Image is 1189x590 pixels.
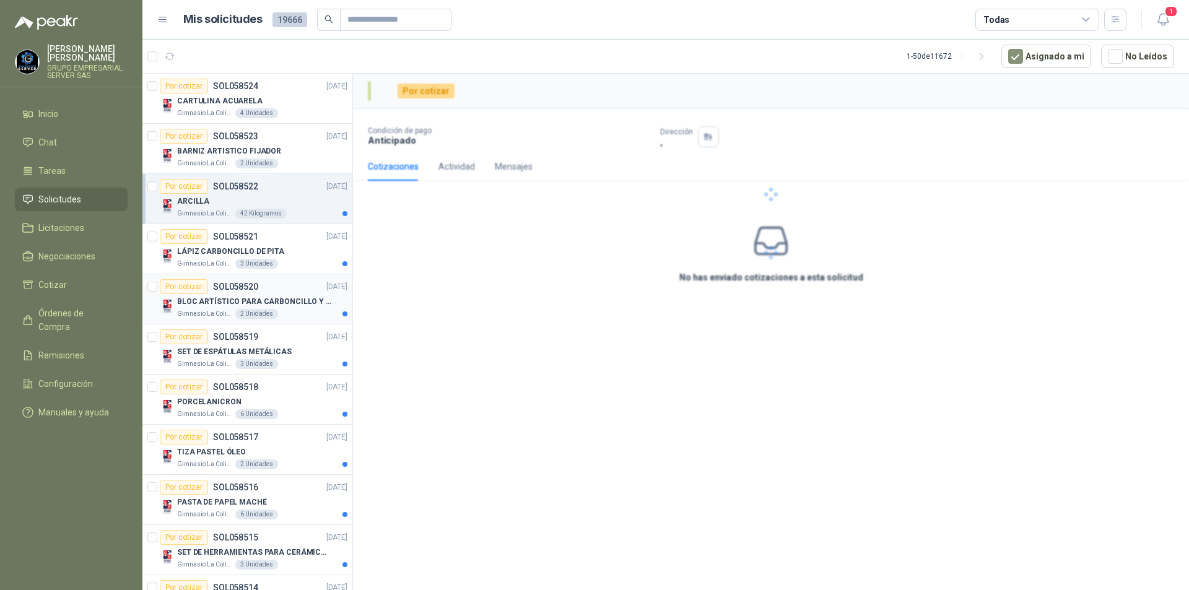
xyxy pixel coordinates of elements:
div: 2 Unidades [235,459,278,469]
div: 6 Unidades [235,409,278,419]
a: Por cotizarSOL058523[DATE] Company LogoBARNIZ ARTISTICO FIJADORGimnasio La Colina2 Unidades [142,124,352,174]
div: 3 Unidades [235,560,278,570]
p: SOL058524 [213,82,258,90]
a: Tareas [15,159,128,183]
span: 19666 [272,12,307,27]
p: BLOC ARTÍSTICO PARA CARBONCILLO Y PASTEL [177,296,331,308]
div: Por cotizar [160,179,208,194]
p: GRUPO EMPRESARIAL SERVER SAS [47,64,128,79]
span: Cotizar [38,278,67,292]
span: Configuración [38,377,93,391]
p: SOL058515 [213,533,258,542]
p: [DATE] [326,181,347,193]
span: search [324,15,333,24]
img: Company Logo [160,299,175,314]
p: Gimnasio La Colina [177,209,233,219]
p: TIZA PASTEL ÓLEO [177,446,246,458]
p: [DATE] [326,231,347,243]
span: Remisiones [38,349,84,362]
div: Por cotizar [160,480,208,495]
img: Company Logo [160,199,175,214]
a: Chat [15,131,128,154]
p: [DATE] [326,131,347,142]
div: 3 Unidades [235,359,278,369]
h1: Mis solicitudes [183,11,263,28]
a: Por cotizarSOL058521[DATE] Company LogoLÁPIZ CARBONCILLO DE PITAGimnasio La Colina3 Unidades [142,224,352,274]
p: LÁPIZ CARBONCILLO DE PITA [177,246,284,258]
div: 1 - 50 de 11672 [907,46,991,66]
span: Solicitudes [38,193,81,206]
img: Company Logo [15,50,39,74]
div: Por cotizar [160,380,208,394]
a: Licitaciones [15,216,128,240]
img: Company Logo [160,399,175,414]
p: PORCELANICRON [177,396,241,408]
a: Negociaciones [15,245,128,268]
a: Por cotizarSOL058524[DATE] Company LogoCARTULINA ACUARELAGimnasio La Colina4 Unidades [142,74,352,124]
p: Gimnasio La Colina [177,510,233,519]
p: SOL058520 [213,282,258,291]
img: Company Logo [160,98,175,113]
div: 4 Unidades [235,108,278,118]
p: PASTA DE PAPEL MACHÉ [177,497,267,508]
p: SET DE HERRAMIENTAS PARA CERÁMICA EN MADERA [177,547,331,558]
div: Todas [983,13,1009,27]
img: Company Logo [160,550,175,565]
a: Por cotizarSOL058519[DATE] Company LogoSET DE ESPÁTULAS METÁLICASGimnasio La Colina3 Unidades [142,324,352,375]
a: Manuales y ayuda [15,401,128,424]
p: Gimnasio La Colina [177,259,233,269]
p: [DATE] [326,331,347,343]
p: ARCILLA [177,196,209,207]
div: 6 Unidades [235,510,278,519]
a: Cotizar [15,273,128,297]
a: Por cotizarSOL058517[DATE] Company LogoTIZA PASTEL ÓLEOGimnasio La Colina2 Unidades [142,425,352,475]
a: Por cotizarSOL058520[DATE] Company LogoBLOC ARTÍSTICO PARA CARBONCILLO Y PASTELGimnasio La Colina... [142,274,352,324]
p: SOL058521 [213,232,258,241]
a: Por cotizarSOL058516[DATE] Company LogoPASTA DE PAPEL MACHÉGimnasio La Colina6 Unidades [142,475,352,525]
p: SET DE ESPÁTULAS METÁLICAS [177,346,292,358]
div: 2 Unidades [235,158,278,168]
p: SOL058522 [213,182,258,191]
img: Company Logo [160,349,175,364]
a: Configuración [15,372,128,396]
p: CARTULINA ACUARELA [177,95,263,107]
p: Gimnasio La Colina [177,309,233,319]
a: Por cotizarSOL058522[DATE] Company LogoARCILLAGimnasio La Colina42 Kilogramos [142,174,352,224]
p: BARNIZ ARTISTICO FIJADOR [177,145,281,157]
div: Por cotizar [160,430,208,445]
p: Gimnasio La Colina [177,459,233,469]
img: Company Logo [160,249,175,264]
div: Por cotizar [160,329,208,344]
img: Company Logo [160,149,175,163]
p: SOL058523 [213,132,258,141]
img: Logo peakr [15,15,78,30]
p: [DATE] [326,381,347,393]
p: SOL058516 [213,483,258,492]
a: Solicitudes [15,188,128,211]
div: Por cotizar [160,129,208,144]
span: Licitaciones [38,221,84,235]
a: Inicio [15,102,128,126]
p: Gimnasio La Colina [177,409,233,419]
div: Por cotizar [160,279,208,294]
p: [DATE] [326,80,347,92]
div: 42 Kilogramos [235,209,287,219]
p: Gimnasio La Colina [177,108,233,118]
p: SOL058517 [213,433,258,441]
span: Tareas [38,164,66,178]
span: Inicio [38,107,58,121]
p: Gimnasio La Colina [177,158,233,168]
button: Asignado a mi [1001,45,1091,68]
span: Negociaciones [38,249,95,263]
div: 2 Unidades [235,309,278,319]
button: No Leídos [1101,45,1174,68]
p: SOL058519 [213,332,258,341]
div: Por cotizar [160,79,208,93]
a: Por cotizarSOL058518[DATE] Company LogoPORCELANICRONGimnasio La Colina6 Unidades [142,375,352,425]
div: 3 Unidades [235,259,278,269]
a: Remisiones [15,344,128,367]
span: Chat [38,136,57,149]
img: Company Logo [160,449,175,464]
span: 1 [1164,6,1178,17]
a: Por cotizarSOL058515[DATE] Company LogoSET DE HERRAMIENTAS PARA CERÁMICA EN MADERAGimnasio La Col... [142,525,352,575]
